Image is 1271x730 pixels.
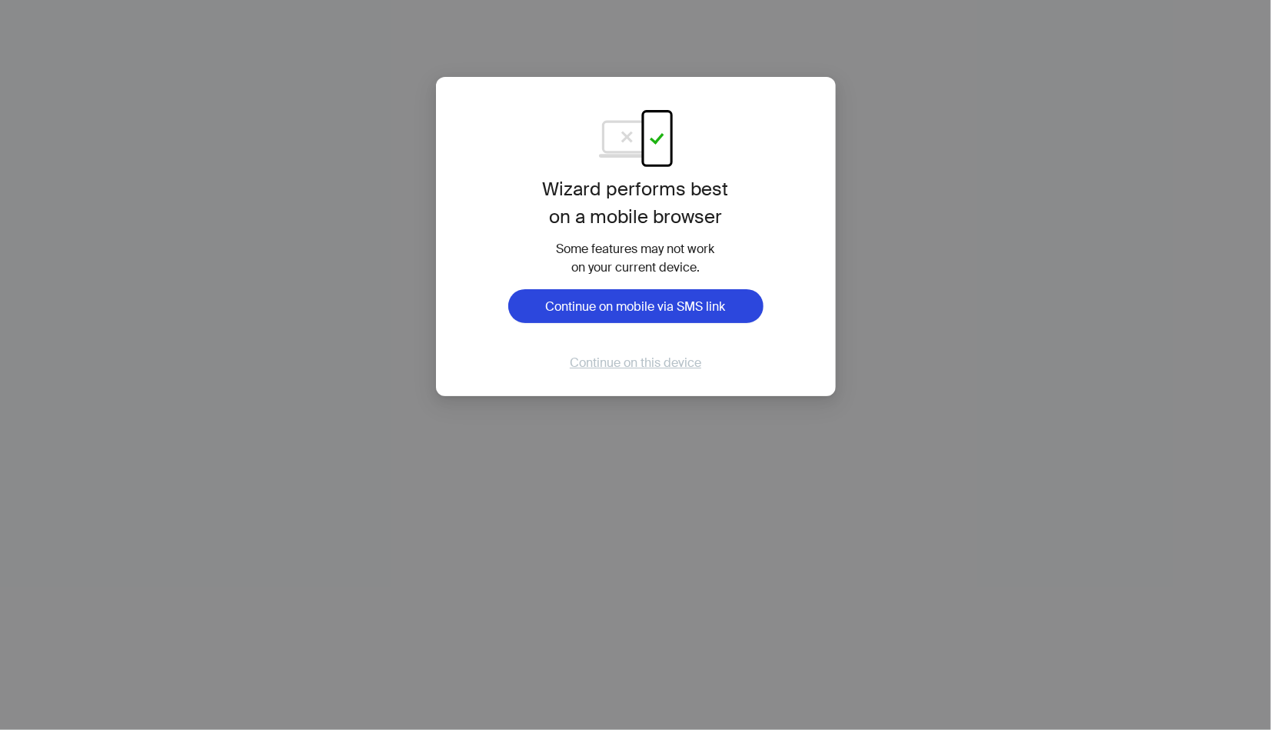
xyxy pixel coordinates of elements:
span: Continue on this device [570,355,701,371]
button: Continue on mobile via SMS link [508,289,764,323]
h1: Wizard performs best on a mobile browser [495,175,776,231]
span: Continue on mobile via SMS link [546,298,726,315]
button: Continue on this device [557,354,714,372]
div: Some features may not work on your current device. [495,240,776,277]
